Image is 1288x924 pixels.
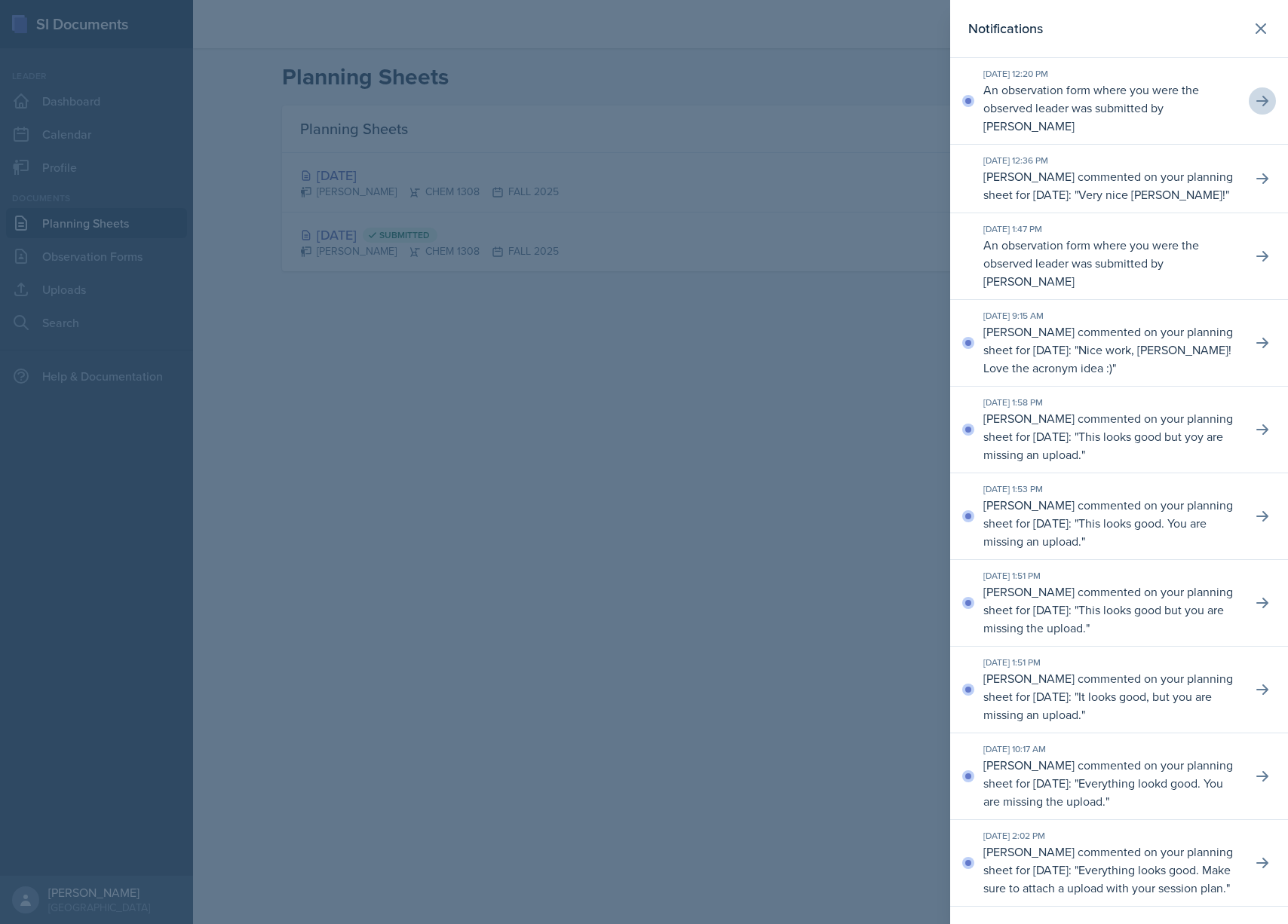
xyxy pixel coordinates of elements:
p: An observation form where you were the observed leader was submitted by [PERSON_NAME] [983,81,1240,135]
p: [PERSON_NAME] commented on your planning sheet for [DATE]: " " [983,323,1240,377]
p: This looks good. You are missing an upload. [983,515,1207,549]
p: It looks good, but you are missing an upload. [983,688,1212,723]
p: Nice work, [PERSON_NAME]! Love the acronym idea :) [983,341,1231,376]
p: Very nice [PERSON_NAME]! [1078,186,1225,203]
div: [DATE] 10:17 AM [983,742,1240,756]
p: [PERSON_NAME] commented on your planning sheet for [DATE]: " " [983,167,1240,203]
div: [DATE] 1:53 PM [983,482,1240,496]
div: [DATE] 12:20 PM [983,67,1240,81]
h2: Notifications [968,18,1043,39]
div: [DATE] 12:36 PM [983,154,1240,167]
p: [PERSON_NAME] commented on your planning sheet for [DATE]: " " [983,496,1240,550]
div: [DATE] 1:51 PM [983,656,1240,669]
p: [PERSON_NAME] commented on your planning sheet for [DATE]: " " [983,843,1240,897]
div: [DATE] 9:15 AM [983,309,1240,323]
p: [PERSON_NAME] commented on your planning sheet for [DATE]: " " [983,583,1240,637]
p: This looks good but you are missing the upload. [983,601,1224,636]
p: Everything looks good. Make sure to attach a upload with your session plan. [983,861,1231,896]
div: [DATE] 1:58 PM [983,396,1240,409]
div: [DATE] 1:47 PM [983,222,1240,236]
p: Everything lookd good. You are missing the upload. [983,775,1223,809]
div: [DATE] 2:02 PM [983,829,1240,843]
p: [PERSON_NAME] commented on your planning sheet for [DATE]: " " [983,669,1240,724]
p: [PERSON_NAME] commented on your planning sheet for [DATE]: " " [983,409,1240,464]
p: [PERSON_NAME] commented on your planning sheet for [DATE]: " " [983,756,1240,810]
p: An observation form where you were the observed leader was submitted by [PERSON_NAME] [983,236,1240,290]
p: This looks good but yoy are missing an upload. [983,428,1223,463]
div: [DATE] 1:51 PM [983,569,1240,583]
